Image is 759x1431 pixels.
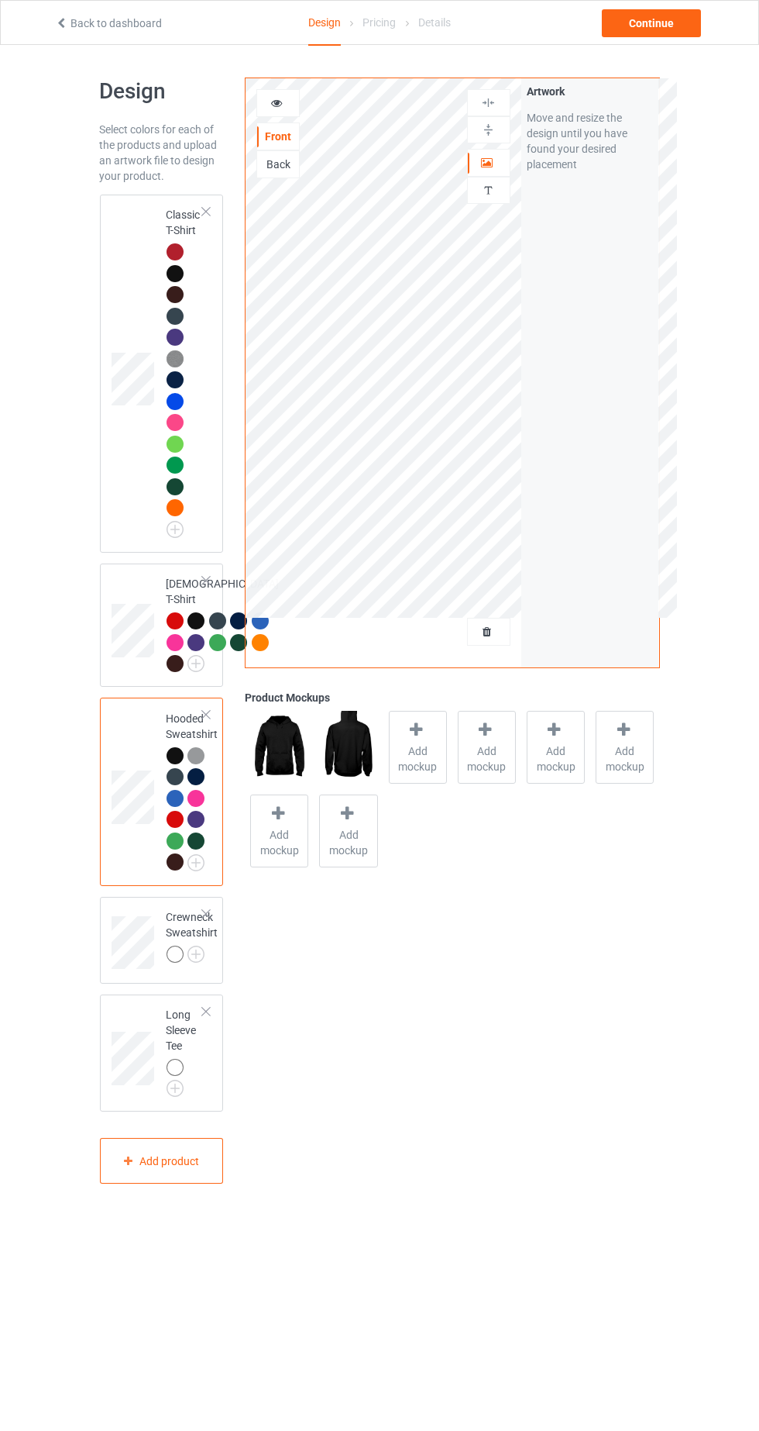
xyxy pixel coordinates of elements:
img: svg+xml;base64,PD94bWwgdmVyc2lvbj0iMS4wIiBlbmNvZGluZz0iVVRGLTgiPz4KPHN2ZyB3aWR0aD0iMjJweCIgaGVpZ2... [167,521,184,538]
span: Add mockup [458,743,515,774]
div: Crewneck Sweatshirt [100,897,224,984]
img: svg+xml;base64,PD94bWwgdmVyc2lvbj0iMS4wIiBlbmNvZGluZz0iVVRGLTgiPz4KPHN2ZyB3aWR0aD0iMjJweCIgaGVpZ2... [167,1080,184,1097]
div: [DEMOGRAPHIC_DATA] T-Shirt [167,576,280,671]
h1: Design [100,78,224,105]
div: [DEMOGRAPHIC_DATA] T-Shirt [100,564,224,688]
div: Crewneck Sweatshirt [167,909,218,962]
img: svg+xml;base64,PD94bWwgdmVyc2lvbj0iMS4wIiBlbmNvZGluZz0iVVRGLTgiPz4KPHN2ZyB3aWR0aD0iMjJweCIgaGVpZ2... [187,946,204,963]
span: Add mockup [251,827,307,858]
div: Classic T-Shirt [167,207,204,533]
div: Add mockup [250,795,308,867]
span: Add mockup [320,827,376,858]
img: heather_texture.png [167,350,184,367]
div: Continue [602,9,701,37]
div: Front [257,129,299,144]
div: Hooded Sweatshirt [167,711,218,870]
div: Add mockup [319,795,377,867]
div: Add mockup [389,711,447,784]
div: Select colors for each of the products and upload an artwork file to design your product. [100,122,224,184]
div: Add mockup [527,711,585,784]
img: svg+xml;base64,PD94bWwgdmVyc2lvbj0iMS4wIiBlbmNvZGluZz0iVVRGLTgiPz4KPHN2ZyB3aWR0aD0iMjJweCIgaGVpZ2... [187,655,204,672]
div: Add product [100,1138,224,1184]
span: Add mockup [527,743,584,774]
div: Back [257,157,299,172]
div: Pricing [362,1,396,44]
div: Add mockup [596,711,654,784]
a: Back to dashboard [55,17,162,29]
div: Move and resize the design until you have found your desired placement [527,110,654,172]
div: Details [418,1,451,44]
img: regular.jpg [250,711,308,784]
div: Long Sleeve Tee [100,995,224,1112]
span: Add mockup [390,743,446,774]
div: Design [308,1,341,46]
div: Long Sleeve Tee [167,1007,204,1092]
img: svg+xml;base64,PD94bWwgdmVyc2lvbj0iMS4wIiBlbmNvZGluZz0iVVRGLTgiPz4KPHN2ZyB3aWR0aD0iMjJweCIgaGVpZ2... [187,854,204,871]
div: Add mockup [458,711,516,784]
div: Classic T-Shirt [100,195,224,553]
img: svg%3E%0A [481,95,496,110]
span: Add mockup [596,743,653,774]
div: Artwork [527,84,654,99]
img: svg%3E%0A [481,122,496,137]
img: svg%3E%0A [481,183,496,198]
div: Product Mockups [245,690,659,705]
div: Hooded Sweatshirt [100,698,224,885]
img: regular.jpg [319,711,377,784]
